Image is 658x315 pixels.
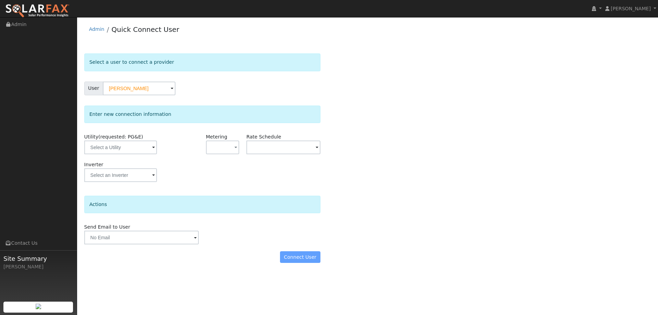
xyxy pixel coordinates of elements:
input: Select a User [103,82,175,95]
label: Send Email to User [84,223,130,231]
img: retrieve [36,304,41,309]
label: Metering [206,133,228,141]
input: Select an Inverter [84,168,157,182]
div: [PERSON_NAME] [3,263,73,270]
div: Actions [84,196,320,213]
a: Quick Connect User [111,25,179,34]
label: Utility [84,133,143,141]
label: Rate Schedule [246,133,281,141]
img: SolarFax [5,4,70,18]
div: Enter new connection information [84,106,320,123]
span: (requested: PG&E) [98,134,143,140]
input: No Email [84,231,199,244]
div: Select a user to connect a provider [84,53,320,71]
span: User [84,82,103,95]
span: Site Summary [3,254,73,263]
label: Inverter [84,161,103,168]
span: [PERSON_NAME] [611,6,651,11]
a: Admin [89,26,105,32]
input: Select a Utility [84,141,157,154]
